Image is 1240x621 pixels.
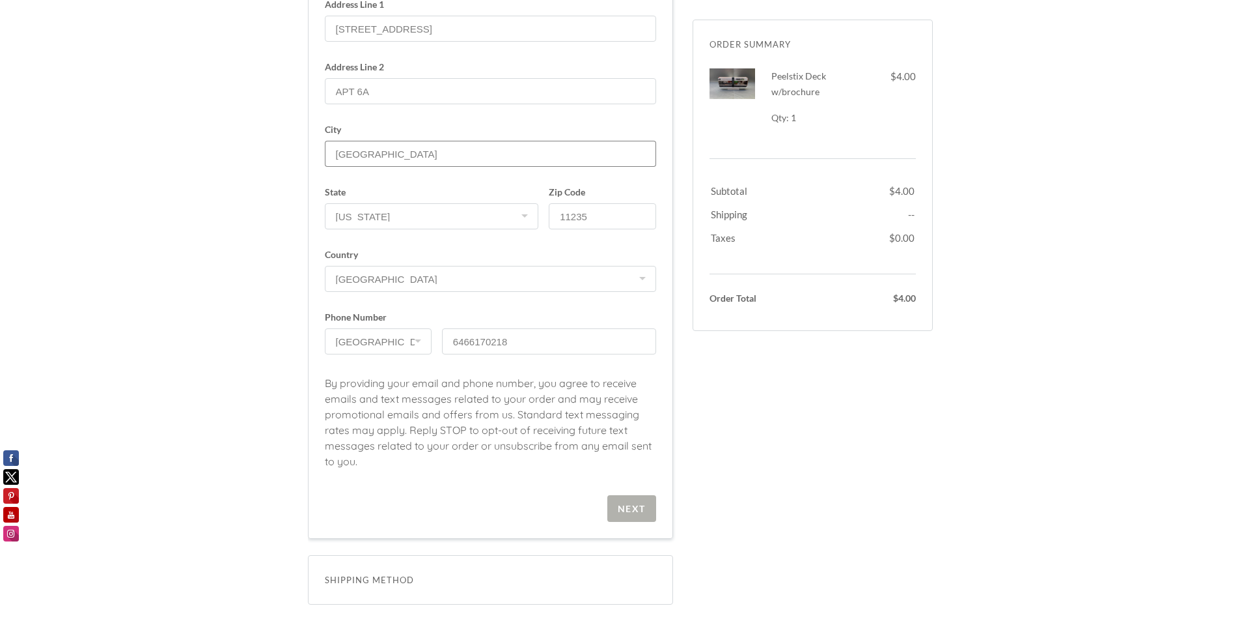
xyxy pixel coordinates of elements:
div: Order Total [710,291,808,306]
input: Address Line 1 [325,16,656,42]
div: $4.00 [818,291,916,306]
span: City [325,125,656,134]
div: Next [618,503,646,514]
span: Phone Number [325,313,432,322]
input: Address Line 2 [325,78,656,104]
span: Peelstix Deck w/brochure [771,70,826,97]
button: Next [607,495,656,522]
input: Zip Code [549,203,655,229]
div: $4.00 [870,68,916,84]
td: Shipping [711,200,888,222]
span: Zip Code [549,188,655,197]
td: -- [889,200,915,222]
select: Country [325,266,656,292]
span: State [325,188,539,197]
input: City [325,141,656,167]
td: $4.00 [889,177,915,199]
td: Taxes [711,224,888,256]
div: Order Summary [710,36,916,52]
select: State [325,203,539,229]
td: $0.00 [889,224,915,256]
div: Qty: 1 [771,110,870,126]
p: By providing your email and phone number, you agree to receive emails and text messages related t... [325,375,656,482]
span: Shipping Method [325,572,656,588]
span: Country [325,250,656,259]
td: Subtotal [711,177,888,199]
select: Phone Number [325,328,432,354]
span: Address Line 2 [325,63,656,72]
